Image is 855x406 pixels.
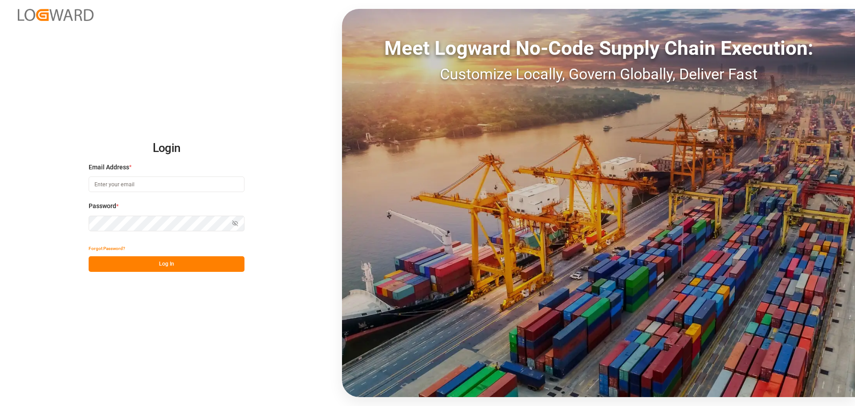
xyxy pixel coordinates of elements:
[89,241,125,256] button: Forgot Password?
[89,201,116,211] span: Password
[89,256,244,272] button: Log In
[342,33,855,63] div: Meet Logward No-Code Supply Chain Execution:
[89,163,129,172] span: Email Address
[342,63,855,86] div: Customize Locally, Govern Globally, Deliver Fast
[18,9,94,21] img: Logward_new_orange.png
[89,176,244,192] input: Enter your email
[89,134,244,163] h2: Login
